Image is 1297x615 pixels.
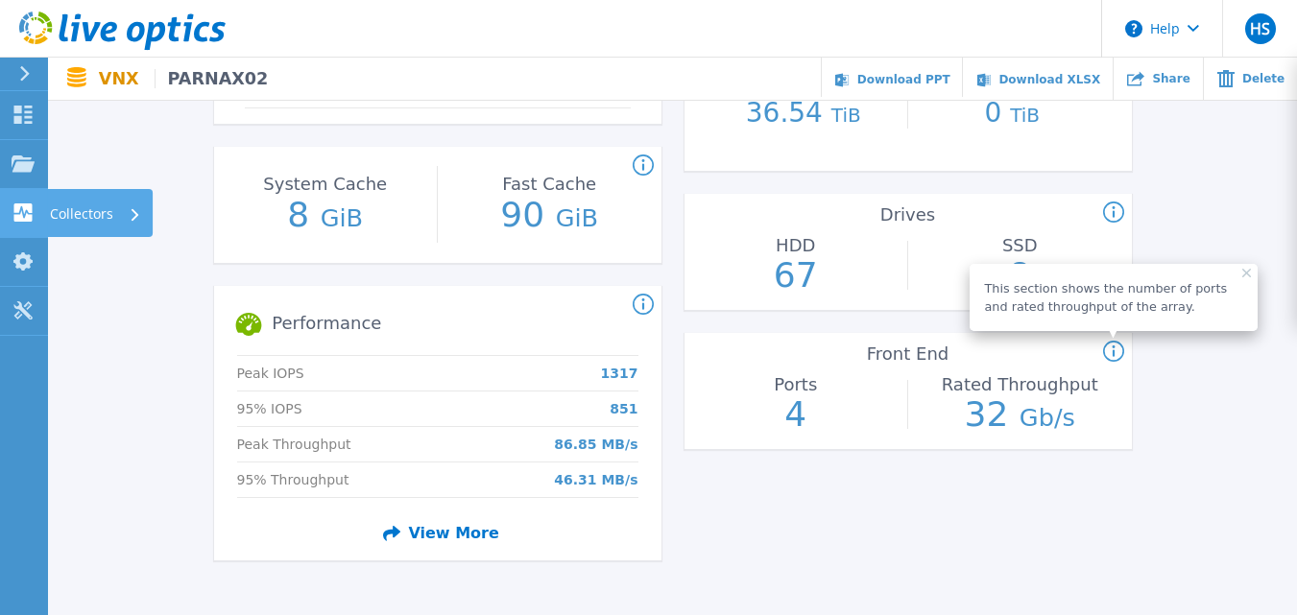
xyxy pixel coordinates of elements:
[774,255,818,295] p: 67
[226,301,637,347] h2: Performance
[1250,21,1270,36] span: HS
[601,366,638,381] p: 1317
[774,375,817,395] h3: Ports
[237,437,375,452] p: Peak Throughput
[880,205,935,233] div: Drives
[50,189,113,239] p: Collectors
[1009,255,1031,295] p: 8
[1242,73,1285,84] span: Delete
[375,516,499,550] span: View More
[500,195,598,234] p: 90
[984,98,1040,129] p: 0
[99,69,269,88] p: VNX
[965,394,1075,434] p: 32
[263,175,387,195] h3: System Cache
[502,175,596,195] h3: Fast Cache
[1010,104,1040,127] span: TiB
[556,203,599,232] span: GiB
[821,58,963,101] a: Download PPT
[237,472,375,487] p: 95% Throughput
[985,279,1242,316] p: This section shows the number of ports and rated throughput of the array.
[554,472,637,487] p: 46.31 MB/s
[962,58,1113,101] a: Download XLSX
[746,98,861,129] p: 36.54
[1020,403,1075,432] span: Gb/s
[1002,236,1038,256] h3: SSD
[321,203,364,232] span: GiB
[998,73,1100,86] span: Download XLSX
[155,69,269,88] span: PARNAX02
[831,104,861,127] span: TiB
[776,236,815,256] h3: HDD
[237,366,375,381] p: Peak IOPS
[610,401,637,416] p: 851
[942,375,1098,395] h3: Rated Throughput
[857,73,950,86] span: Download PPT
[237,401,375,416] p: 95% IOPS
[287,195,363,234] p: 8
[1152,73,1189,84] span: Share
[867,344,949,372] div: Front End
[784,394,806,434] p: 4
[554,437,637,452] p: 86.85 MB/s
